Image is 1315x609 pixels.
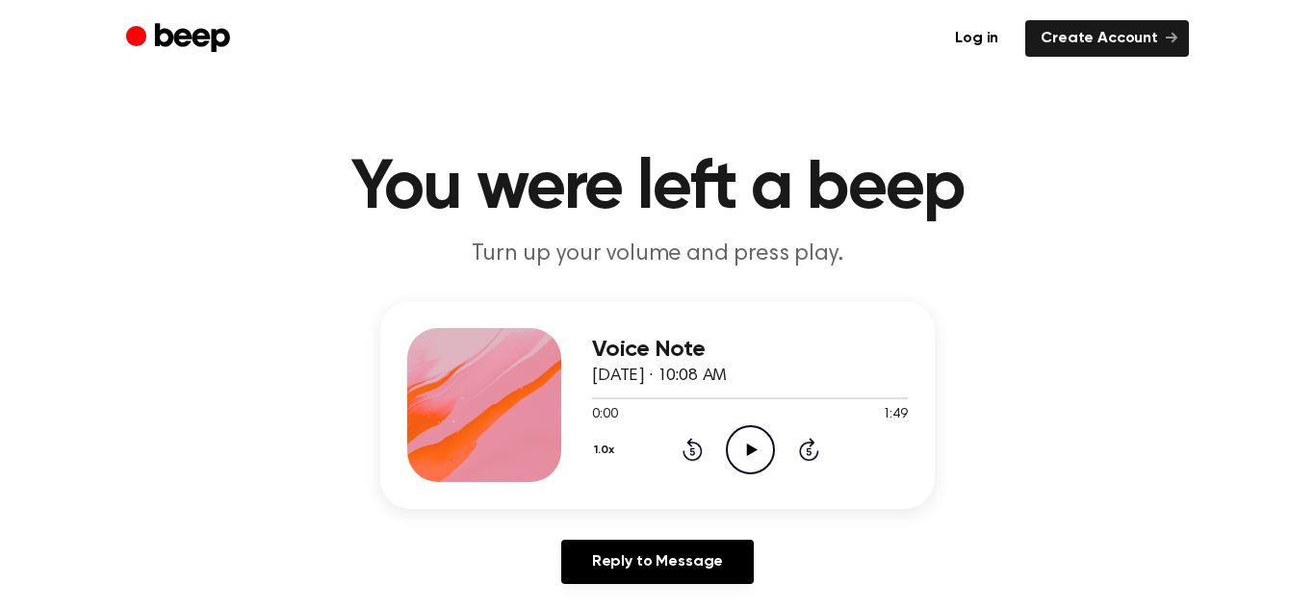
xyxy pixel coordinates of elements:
p: Turn up your volume and press play. [288,239,1027,270]
h3: Voice Note [592,337,908,363]
h1: You were left a beep [165,154,1150,223]
span: 1:49 [883,405,908,425]
a: Log in [940,20,1014,57]
a: Create Account [1025,20,1189,57]
button: 1.0x [592,434,622,467]
span: 0:00 [592,405,617,425]
a: Beep [126,20,235,58]
span: [DATE] · 10:08 AM [592,368,727,385]
a: Reply to Message [561,540,754,584]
